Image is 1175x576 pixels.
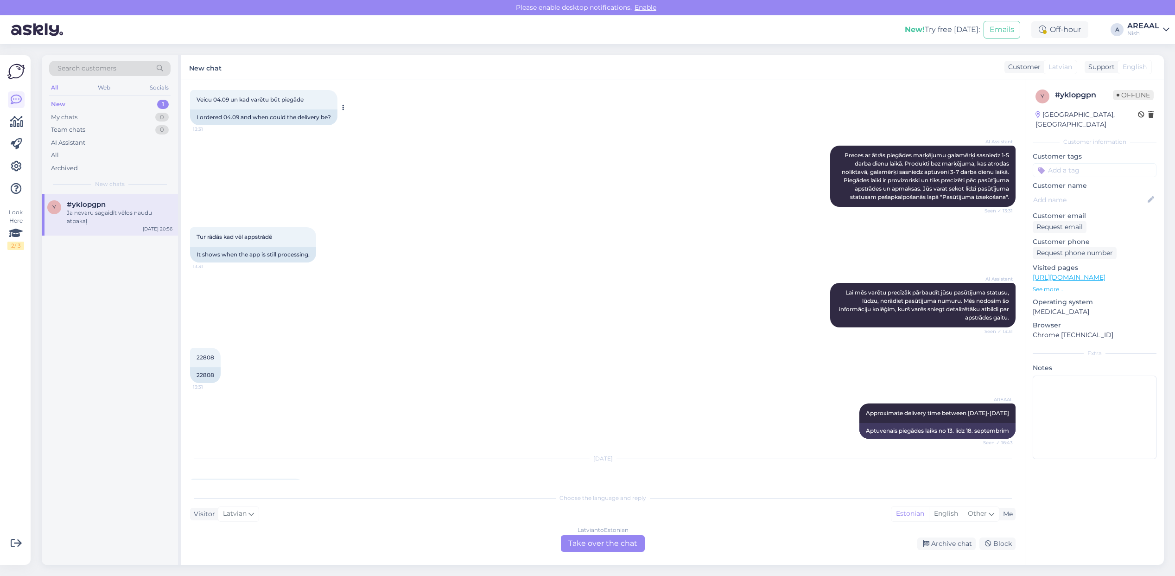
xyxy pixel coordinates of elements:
span: Latvian [223,509,247,519]
p: Chrome [TECHNICAL_ID] [1033,330,1156,340]
p: [MEDICAL_DATA] [1033,307,1156,317]
span: AREAAL [978,396,1013,403]
span: Seen ✓ 16:43 [978,439,1013,446]
div: It shows when the app is still processing. [190,247,316,262]
div: Request phone number [1033,247,1117,259]
div: 0 [155,125,169,134]
span: Seen ✓ 13:31 [978,328,1013,335]
div: All [49,82,60,94]
a: [URL][DOMAIN_NAME] [1033,273,1105,282]
div: [GEOGRAPHIC_DATA], [GEOGRAPHIC_DATA] [1035,110,1138,129]
span: Latvian [1048,62,1072,72]
span: Approximate delivery time between [DATE]-[DATE] [866,410,1009,416]
div: Estonian [891,507,929,521]
div: Try free [DATE]: [905,24,980,35]
p: Customer tags [1033,152,1156,161]
div: 1 [157,100,169,109]
div: Latvian to Estonian [578,526,629,534]
span: Tur rādās kad vēl appstràdē [197,233,272,240]
div: Aptuvenais piegādes laiks no 13. līdz 18. septembrim [859,423,1016,439]
span: 13:31 [193,384,228,390]
div: Web [96,82,112,94]
span: y [1041,93,1044,100]
div: [DATE] [190,454,1016,463]
input: Add a tag [1033,163,1156,177]
p: Visited pages [1033,263,1156,273]
span: 13:31 [193,263,228,270]
input: Add name [1033,195,1146,205]
p: Operating system [1033,297,1156,307]
div: # yklopgpn [1055,90,1113,101]
label: New chat [189,61,222,73]
p: Browser [1033,320,1156,330]
div: Request email [1033,221,1086,233]
span: Enable [632,3,659,12]
b: New! [905,25,925,34]
span: 22808 [197,354,214,361]
p: Customer name [1033,181,1156,191]
div: Off-hour [1031,21,1088,38]
span: AI Assistant [978,275,1013,282]
div: Block [979,538,1016,550]
div: New [51,100,65,109]
div: AI Assistant [51,138,85,147]
div: A [1111,23,1124,36]
div: Look Here [7,208,24,250]
div: [DATE] 20:56 [143,225,172,232]
div: I ordered 04.09 and when could the delivery be? [190,109,337,125]
span: AI Assistant [978,138,1013,145]
div: Socials [148,82,171,94]
div: Customer information [1033,138,1156,146]
span: Preces ar ātrās piegādes marķējumu galamērķi sasniedz 1-5 darba dienu laikā. Produkti bez marķēju... [842,152,1010,200]
div: Support [1085,62,1115,72]
div: Archive chat [917,538,976,550]
div: Archived [51,164,78,173]
div: Nish [1127,30,1159,37]
p: See more ... [1033,285,1156,294]
span: Veicu 04.09 un kad varētu būt piegāde [197,96,304,103]
span: Other [968,509,987,518]
div: Me [999,509,1013,519]
div: Choose the language and reply [190,494,1016,502]
span: Offline [1113,90,1154,100]
span: English [1123,62,1147,72]
div: Visitor [190,509,215,519]
a: AREAALNish [1127,22,1169,37]
div: My chats [51,113,77,122]
span: Seen ✓ 13:31 [978,207,1013,214]
div: 22808 [190,367,221,383]
span: Lai mēs varētu precīzāk pārbaudīt jūsu pasūtījuma statusu, lūdzu, norādiet pasūtījuma numuru. Mēs... [839,289,1010,321]
img: Askly Logo [7,63,25,80]
span: #yklopgpn [67,200,106,209]
div: Take over the chat [561,535,645,552]
span: New chats [95,180,125,188]
div: Team chats [51,125,85,134]
div: 2 / 3 [7,242,24,250]
button: Emails [984,21,1020,38]
p: Notes [1033,363,1156,373]
div: All [51,151,59,160]
span: y [52,204,56,211]
p: Customer phone [1033,237,1156,247]
div: 0 [155,113,169,122]
div: Extra [1033,349,1156,358]
div: Customer [1004,62,1041,72]
div: Ja nevaru sagaidīt vēlos naudu atpakaļ [67,209,172,225]
span: Search customers [57,64,116,73]
div: English [929,507,963,521]
p: Customer email [1033,211,1156,221]
span: 13:31 [193,126,228,133]
div: AREAAL [1127,22,1159,30]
